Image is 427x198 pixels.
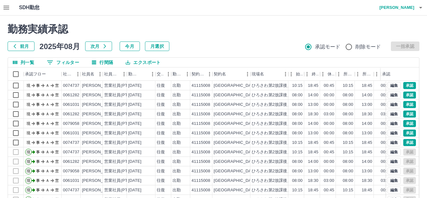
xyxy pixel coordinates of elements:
[308,111,318,117] div: 18:30
[343,140,353,146] div: 10:15
[36,131,40,135] text: 事
[63,159,79,165] div: 0061282
[214,102,257,108] div: [GEOGRAPHIC_DATA]
[128,187,141,193] div: [DATE]
[63,149,79,155] div: 0074737
[292,121,303,127] div: 08:00
[292,92,303,98] div: 08:00
[128,83,141,89] div: [DATE]
[214,187,257,193] div: [GEOGRAPHIC_DATA]
[82,149,116,155] div: [PERSON_NAME]
[192,178,210,184] div: 41115008
[192,83,210,89] div: 41115008
[104,130,137,136] div: 営業社員(PT契約)
[173,83,181,89] div: 出勤
[8,58,39,67] button: 列選択
[403,101,416,108] button: 承認
[63,102,79,108] div: 0061031
[192,67,205,81] div: 契約コード
[387,149,401,156] button: 編集
[308,102,318,108] div: 13:00
[387,92,401,99] button: 編集
[173,121,181,127] div: 出勤
[104,178,137,184] div: 営業社員(PT契約)
[82,92,116,98] div: [PERSON_NAME]
[212,67,250,81] div: 契約名
[62,67,81,81] div: 社員番号
[343,178,353,184] div: 08:00
[214,168,257,174] div: [GEOGRAPHIC_DATA]
[36,93,40,97] text: 事
[403,82,416,89] button: 承認
[292,178,303,184] div: 08:00
[387,187,401,194] button: 編集
[46,83,49,88] text: Ａ
[292,130,303,136] div: 08:00
[128,111,141,117] div: [DATE]
[343,92,353,98] div: 08:00
[214,130,257,136] div: [GEOGRAPHIC_DATA]
[157,67,164,81] div: 交通費
[120,42,140,51] button: 今月
[36,150,40,154] text: 事
[252,149,300,155] div: ひろさわ第2放課後児童会
[336,67,355,81] div: 所定開始
[119,69,129,79] button: メニュー
[27,159,30,164] text: 現
[63,178,79,184] div: 0061031
[46,131,49,135] text: Ａ
[63,67,73,81] div: 社員番号
[82,102,116,108] div: [PERSON_NAME]
[104,92,137,98] div: 営業社員(PT契約)
[214,92,257,98] div: [GEOGRAPHIC_DATA]
[324,92,334,98] div: 00:00
[55,169,59,173] text: 営
[328,67,335,81] div: 休憩
[362,140,372,146] div: 18:45
[55,140,59,145] text: 営
[324,83,334,89] div: 00:45
[381,130,391,136] div: 00:00
[55,178,59,183] text: 営
[82,67,94,81] div: 社員名
[343,130,353,136] div: 08:00
[343,111,353,117] div: 08:00
[36,83,40,88] text: 事
[214,159,257,165] div: [GEOGRAPHIC_DATA]
[104,83,137,89] div: 営業社員(PT契約)
[173,67,183,81] div: 勤務区分
[104,140,137,146] div: 営業社員(PT契約)
[55,159,59,164] text: 営
[63,111,79,117] div: 0061282
[192,159,210,165] div: 41115008
[164,69,173,79] button: メニュー
[27,102,30,107] text: 現
[157,149,165,155] div: 往復
[214,149,257,155] div: [GEOGRAPHIC_DATA]
[362,178,372,184] div: 18:30
[82,83,116,89] div: [PERSON_NAME]
[103,67,127,81] div: 社員区分
[128,178,141,184] div: [DATE]
[46,140,49,145] text: Ａ
[381,102,391,108] div: 00:00
[36,102,40,107] text: 事
[63,121,79,127] div: 0079058
[173,102,181,108] div: 出勤
[308,168,318,174] div: 13:00
[27,131,30,135] text: 現
[27,83,30,88] text: 現
[24,67,62,81] div: 承認フロー
[381,187,391,193] div: 00:45
[173,178,181,184] div: 出勤
[387,139,401,146] button: 編集
[308,140,318,146] div: 18:45
[362,67,373,81] div: 所定終業
[292,140,303,146] div: 10:15
[252,168,300,174] div: ひろさわ第2放課後児童会
[104,159,137,165] div: 営業社員(PT契約)
[27,178,30,183] text: 現
[46,102,49,107] text: Ａ
[63,92,79,98] div: 0061282
[296,67,303,81] div: 始業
